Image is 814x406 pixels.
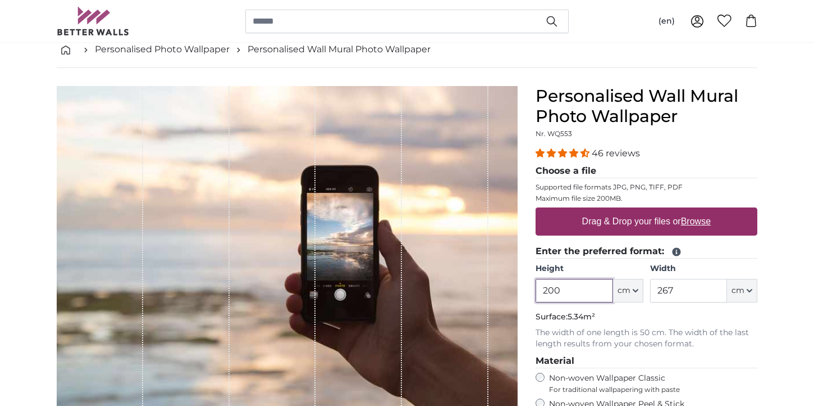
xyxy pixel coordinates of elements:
a: Personalised Photo Wallpaper [95,43,230,56]
span: Nr. WQ553 [536,129,572,138]
label: Height [536,263,643,274]
span: For traditional wallpapering with paste [549,385,757,394]
span: 4.37 stars [536,148,592,159]
span: 5.34m² [568,312,595,322]
p: Maximum file size 200MB. [536,194,757,203]
button: (en) [650,11,684,31]
p: Surface: [536,312,757,323]
button: cm [613,279,643,303]
span: cm [731,285,744,296]
legend: Material [536,354,757,368]
button: cm [727,279,757,303]
label: Non-woven Wallpaper Classic [549,373,757,394]
p: The width of one length is 50 cm. The width of the last length results from your chosen format. [536,327,757,350]
span: 46 reviews [592,148,640,159]
span: cm [618,285,630,296]
img: Betterwalls [57,7,130,35]
legend: Enter the preferred format: [536,245,757,259]
a: Personalised Wall Mural Photo Wallpaper [248,43,431,56]
label: Width [650,263,757,274]
legend: Choose a file [536,164,757,178]
p: Supported file formats JPG, PNG, TIFF, PDF [536,183,757,192]
u: Browse [681,216,711,226]
h1: Personalised Wall Mural Photo Wallpaper [536,86,757,127]
label: Drag & Drop your files or [578,210,715,233]
nav: breadcrumbs [57,31,757,68]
